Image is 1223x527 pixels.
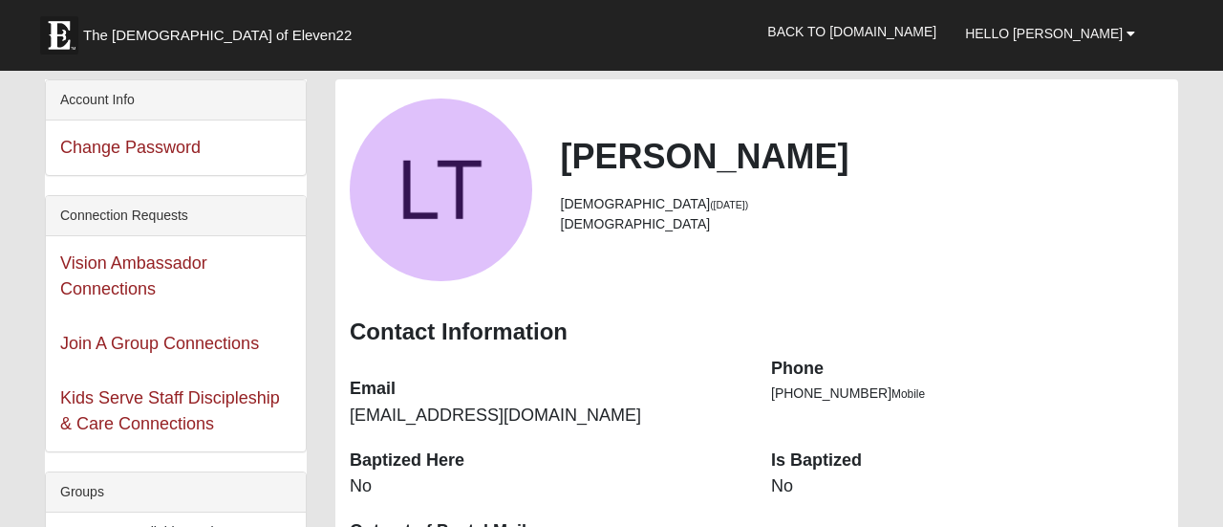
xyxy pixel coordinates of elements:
span: Mobile [891,387,925,401]
div: Account Info [46,80,306,121]
a: Kids Serve Staff Discipleship & Care Connections [60,388,280,433]
a: Change Password [60,138,201,157]
li: [DEMOGRAPHIC_DATA] [561,194,1165,214]
h2: [PERSON_NAME] [561,136,1165,177]
small: ([DATE]) [710,199,748,210]
a: The [DEMOGRAPHIC_DATA] of Eleven22 [31,7,413,55]
img: Eleven22 logo [40,16,78,55]
dt: Is Baptized [771,449,1164,473]
dd: No [771,474,1164,499]
a: Vision Ambassador Connections [60,253,207,298]
li: [PHONE_NUMBER] [771,384,1164,404]
dd: No [350,474,742,499]
a: Join A Group Connections [60,334,259,353]
a: Back to [DOMAIN_NAME] [753,8,951,55]
span: The [DEMOGRAPHIC_DATA] of Eleven22 [83,26,352,45]
h3: Contact Information [350,318,1164,346]
dt: Email [350,377,742,402]
span: Hello [PERSON_NAME] [965,26,1123,41]
div: Groups [46,472,306,513]
div: Connection Requests [46,196,306,236]
dt: Baptized Here [350,449,742,473]
li: [DEMOGRAPHIC_DATA] [561,214,1165,234]
dd: [EMAIL_ADDRESS][DOMAIN_NAME] [350,404,742,428]
a: View Fullsize Photo [350,179,532,198]
dt: Phone [771,357,1164,382]
a: Hello [PERSON_NAME] [951,10,1149,57]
